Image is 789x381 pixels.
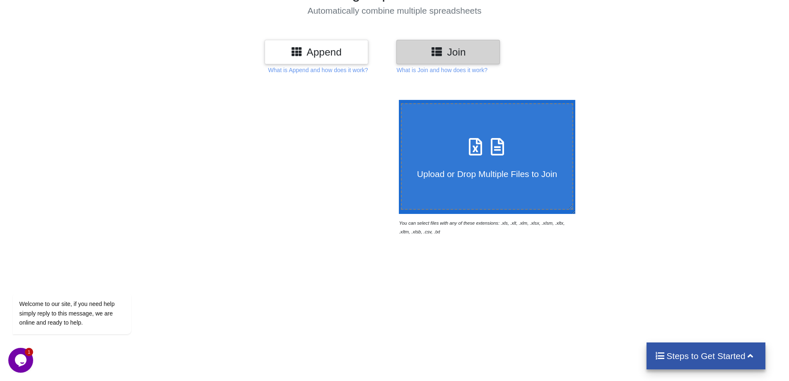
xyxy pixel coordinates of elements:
i: You can select files with any of these extensions: .xls, .xlt, .xlm, .xlsx, .xlsm, .xltx, .xltm, ... [399,221,565,234]
iframe: chat widget [8,348,35,373]
span: Upload or Drop Multiple Files to Join [417,169,557,179]
h3: Join [403,46,494,58]
iframe: chat widget [8,218,157,344]
p: What is Join and how does it work? [396,66,487,74]
h3: Append [271,46,362,58]
p: What is Append and how does it work? [268,66,368,74]
h4: Steps to Get Started [655,351,757,361]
